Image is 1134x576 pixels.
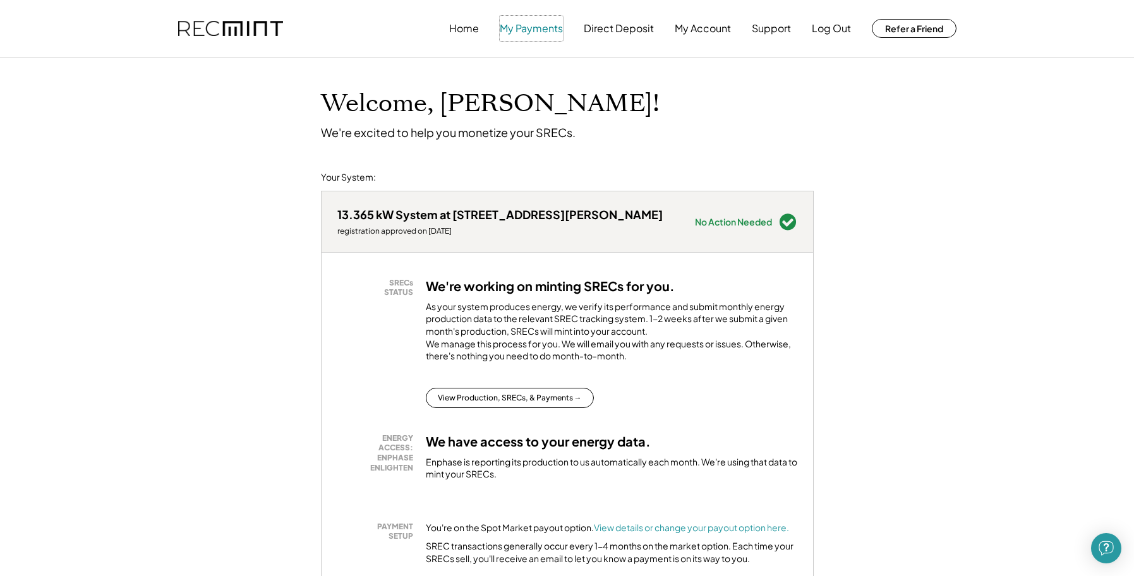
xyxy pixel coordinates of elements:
h3: We're working on minting SRECs for you. [426,278,675,294]
div: No Action Needed [695,217,772,226]
div: SREC transactions generally occur every 1-4 months on the market option. Each time your SRECs sel... [426,540,797,565]
button: Direct Deposit [584,16,654,41]
a: View details or change your payout option here. [594,522,789,533]
button: Log Out [812,16,851,41]
button: View Production, SRECs, & Payments → [426,388,594,408]
h1: Welcome, [PERSON_NAME]! [321,89,660,119]
h3: We have access to your energy data. [426,433,651,450]
div: 13.365 kW System at [STREET_ADDRESS][PERSON_NAME] [337,207,663,222]
button: Support [752,16,791,41]
div: As your system produces energy, we verify its performance and submit monthly energy production da... [426,301,797,369]
div: PAYMENT SETUP [344,522,413,541]
button: My Payments [500,16,563,41]
img: recmint-logotype%403x.png [178,21,283,37]
div: registration approved on [DATE] [337,226,663,236]
div: You're on the Spot Market payout option. [426,522,789,534]
div: Your System: [321,171,376,184]
div: Open Intercom Messenger [1091,533,1121,563]
div: Enphase is reporting its production to us automatically each month. We're using that data to mint... [426,456,797,481]
button: My Account [675,16,731,41]
button: Home [449,16,479,41]
div: ENERGY ACCESS: ENPHASE ENLIGHTEN [344,433,413,472]
button: Refer a Friend [872,19,956,38]
div: We're excited to help you monetize your SRECs. [321,125,576,140]
div: SRECs STATUS [344,278,413,297]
